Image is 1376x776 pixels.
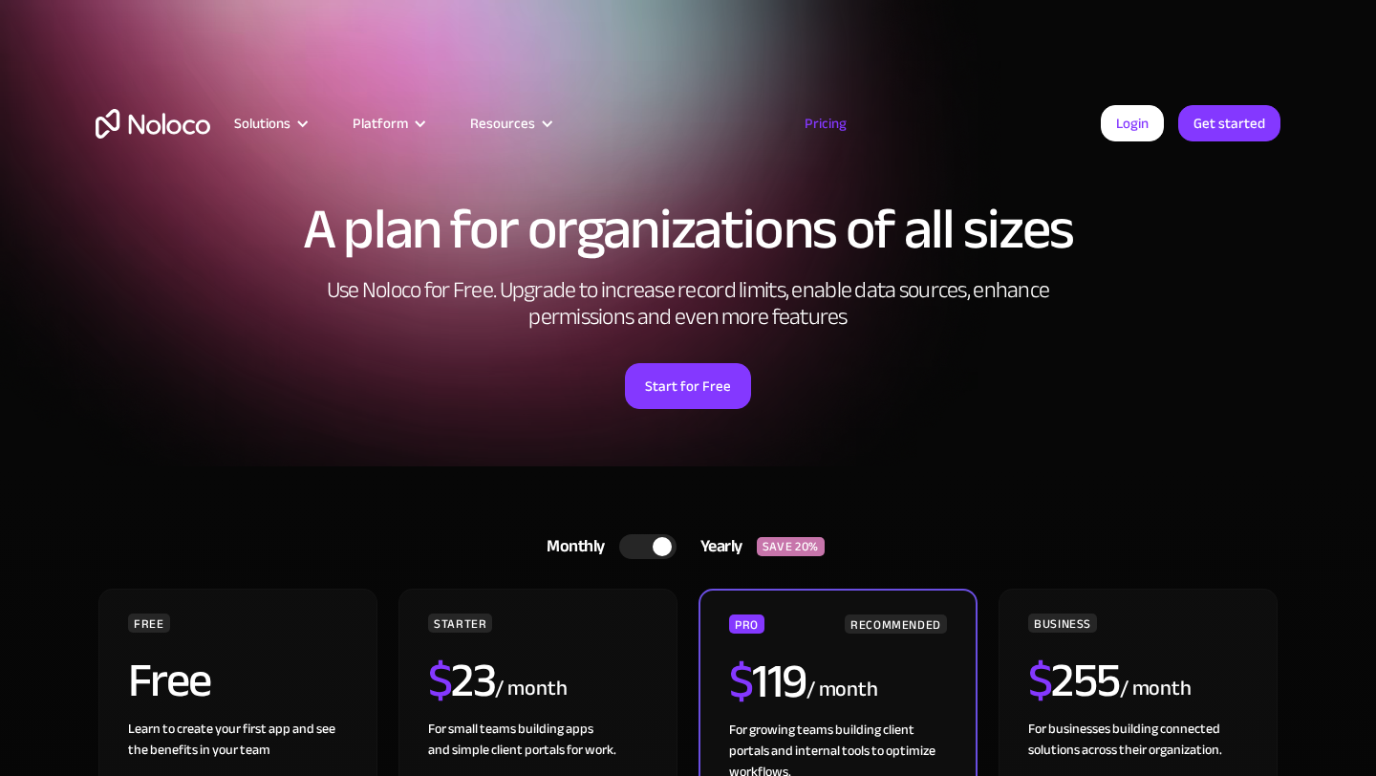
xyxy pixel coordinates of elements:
span: $ [729,636,753,726]
h2: 255 [1028,657,1120,704]
a: Login [1101,105,1164,141]
div: / month [1120,674,1192,704]
div: SAVE 20% [757,537,825,556]
div: Platform [353,111,408,136]
a: Pricing [781,111,871,136]
h2: Use Noloco for Free. Upgrade to increase record limits, enable data sources, enhance permissions ... [306,277,1070,331]
h1: A plan for organizations of all sizes [96,201,1280,258]
a: home [96,109,210,139]
div: Monthly [523,532,619,561]
div: Yearly [677,532,757,561]
div: FREE [128,614,170,633]
div: STARTER [428,614,492,633]
div: Resources [470,111,535,136]
h2: 119 [729,657,806,705]
h2: 23 [428,657,496,704]
a: Get started [1178,105,1280,141]
span: $ [1028,636,1052,725]
div: PRO [729,614,764,634]
div: Solutions [210,111,329,136]
div: / month [495,674,567,704]
div: Solutions [234,111,290,136]
div: BUSINESS [1028,614,1097,633]
div: / month [806,675,878,705]
span: $ [428,636,452,725]
div: Platform [329,111,446,136]
a: Start for Free [625,363,751,409]
div: RECOMMENDED [845,614,947,634]
div: Resources [446,111,573,136]
h2: Free [128,657,211,704]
